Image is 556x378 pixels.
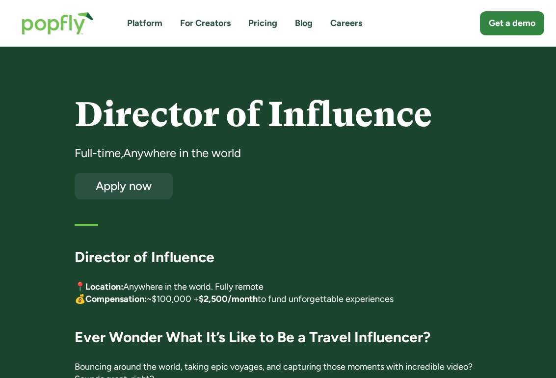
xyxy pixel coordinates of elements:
[123,145,241,161] div: Anywhere in the world
[330,17,362,29] a: Careers
[75,173,173,199] a: Apply now
[248,17,277,29] a: Pricing
[75,248,214,266] strong: Director of Influence
[75,281,481,305] p: 📍 Anywhere in the world. Fully remote 💰 ~$100,000 + to fund unforgettable experiences
[480,11,544,35] a: Get a demo
[75,96,481,134] h4: Director of Influence
[75,211,119,223] h5: First listed:
[489,17,535,29] div: Get a demo
[121,145,123,161] div: ,
[83,180,164,192] div: Apply now
[180,17,231,29] a: For Creators
[199,294,258,304] strong: $2,500/month
[75,145,121,161] div: Full-time
[12,2,104,45] a: home
[295,17,313,29] a: Blog
[127,17,162,29] a: Platform
[128,211,481,223] div: [DATE]
[85,281,123,292] strong: Location:
[75,328,430,346] strong: Ever Wonder What It’s Like to Be a Travel Influencer?
[85,294,147,304] strong: Compensation:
